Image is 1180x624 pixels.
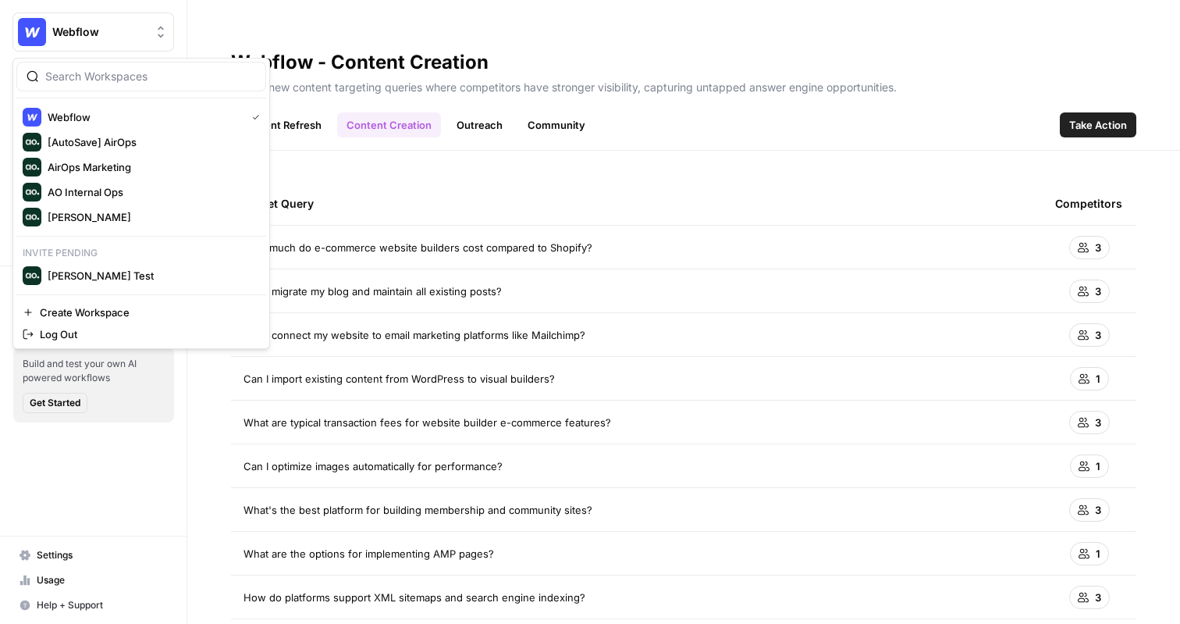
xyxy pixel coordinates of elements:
[1095,415,1101,430] span: 3
[231,75,1136,95] p: Create new content targeting queries where competitors have stronger visibility, capturing untapp...
[1095,283,1101,299] span: 3
[243,240,592,255] span: How much do e-commerce website builders cost compared to Shopify?
[337,112,441,137] a: Content Creation
[243,182,1030,225] div: Target Query
[23,266,41,285] img: Dillon Test Logo
[23,183,41,201] img: AO Internal Ops Logo
[52,24,147,40] span: Webflow
[37,573,167,587] span: Usage
[1095,327,1101,343] span: 3
[12,568,174,593] a: Usage
[40,326,254,342] span: Log Out
[12,58,270,349] div: Workspace: Webflow
[18,18,46,46] img: Webflow Logo
[48,134,254,150] span: [AutoSave] AirOps
[23,133,41,152] img: [AutoSave] AirOps Logo
[1055,182,1122,225] div: Competitors
[447,112,512,137] a: Outreach
[231,112,331,137] a: Content Refresh
[30,396,80,410] span: Get Started
[1095,240,1101,255] span: 3
[48,268,254,283] span: [PERSON_NAME] Test
[23,158,41,177] img: AirOps Marketing Logo
[243,327,585,343] span: Can I connect my website to email marketing platforms like Mailchimp?
[1095,590,1101,605] span: 3
[23,393,87,413] button: Get Started
[1096,546,1100,562] span: 1
[16,243,266,263] p: Invite pending
[1096,458,1100,474] span: 1
[48,109,240,125] span: Webflow
[12,12,174,52] button: Workspace: Webflow
[231,50,489,75] div: Webflow - Content Creation
[12,593,174,618] button: Help + Support
[243,502,592,518] span: What's the best platform for building membership and community sites?
[40,305,254,320] span: Create Workspace
[37,548,167,562] span: Settings
[1095,502,1101,518] span: 3
[243,283,502,299] span: Can I migrate my blog and maintain all existing posts?
[1060,112,1136,137] button: Take Action
[16,301,266,323] a: Create Workspace
[243,371,555,387] span: Can I import existing content from WordPress to visual builders?
[48,209,254,225] span: [PERSON_NAME]
[37,598,167,612] span: Help + Support
[16,323,266,345] a: Log Out
[1096,371,1100,387] span: 1
[23,108,41,127] img: Webflow Logo
[1069,117,1127,133] span: Take Action
[243,458,503,474] span: Can I optimize images automatically for performance?
[243,590,585,605] span: How do platforms support XML sitemaps and search engine indexing?
[243,546,494,562] span: What are the options for implementing AMP pages?
[48,184,254,200] span: AO Internal Ops
[243,415,611,430] span: What are typical transaction fees for website builder e-commerce features?
[23,357,165,385] span: Build and test your own AI powered workflows
[518,112,595,137] a: Community
[48,159,254,175] span: AirOps Marketing
[23,208,41,226] img: Zoe Jessup Logo
[12,543,174,568] a: Settings
[45,69,256,84] input: Search Workspaces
